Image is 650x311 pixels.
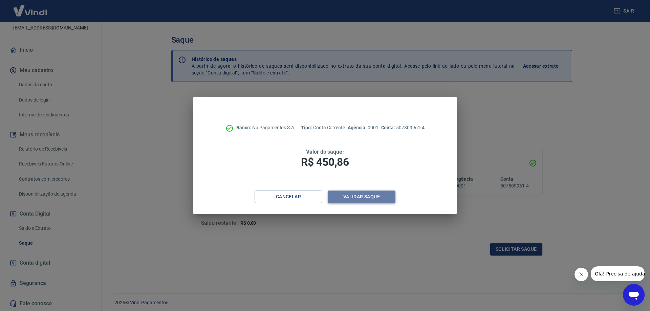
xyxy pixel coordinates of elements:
[236,124,296,131] p: Nu Pagamentos S.A.
[348,124,378,131] p: 0001
[328,191,395,203] button: Validar saque
[301,125,313,130] span: Tipo:
[301,124,345,131] p: Conta Corrente
[301,156,349,169] span: R$ 450,86
[255,191,322,203] button: Cancelar
[381,125,396,130] span: Conta:
[623,284,645,306] iframe: Botão para abrir a janela de mensagens
[236,125,252,130] span: Banco:
[306,149,344,155] span: Valor do saque:
[348,125,368,130] span: Agência:
[381,124,425,131] p: 507809961-4
[575,268,588,281] iframe: Fechar mensagem
[591,266,645,281] iframe: Mensagem da empresa
[4,5,57,10] span: Olá! Precisa de ajuda?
